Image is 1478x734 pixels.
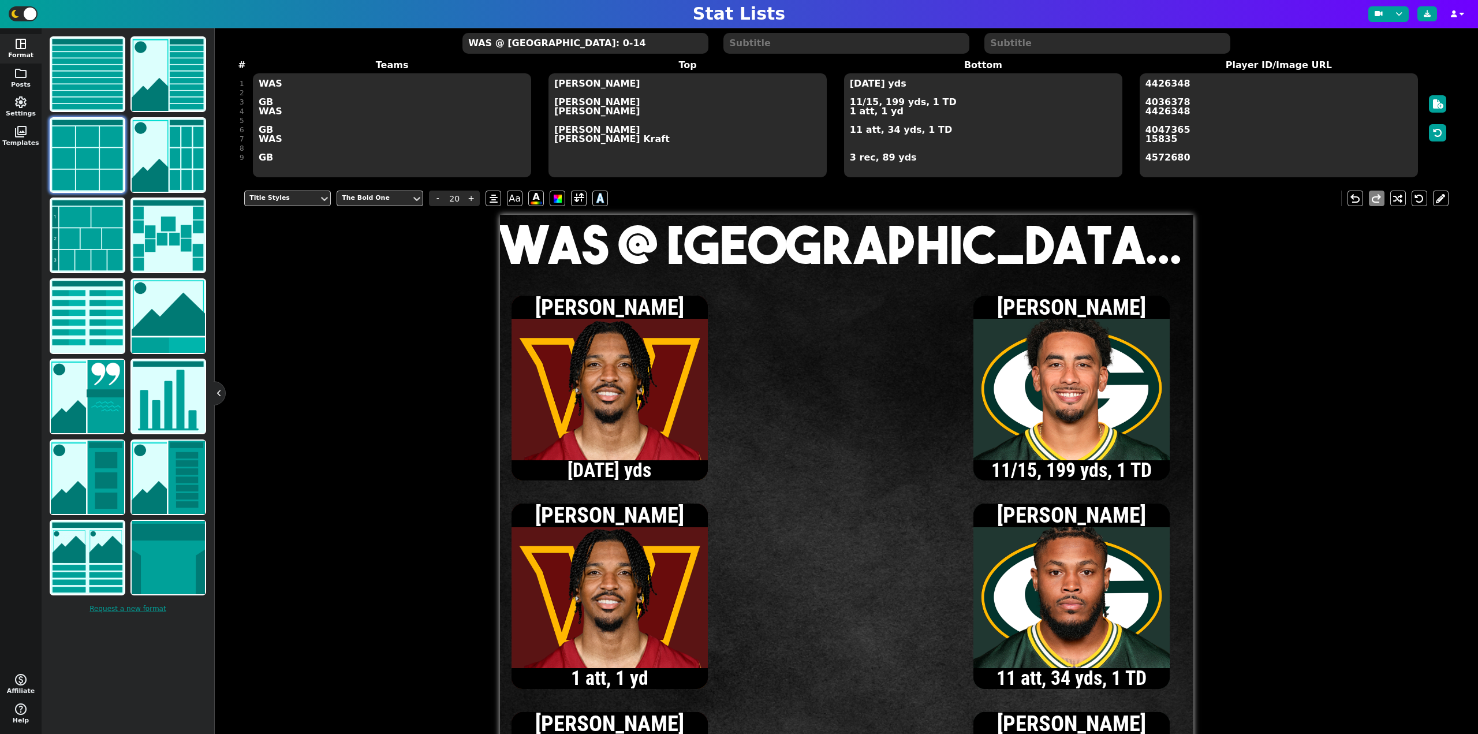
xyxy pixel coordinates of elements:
[51,38,124,111] img: list
[693,3,785,24] h1: Stat Lists
[507,191,522,206] span: Aa
[240,79,244,88] div: 1
[997,294,1146,320] span: [PERSON_NAME]
[132,280,205,353] img: matchup
[979,461,1165,480] span: 11/15, 199 yds, 1 TD
[244,58,540,72] label: Teams
[14,95,28,109] span: settings
[14,702,28,716] span: help
[535,294,684,320] span: [PERSON_NAME]
[548,73,827,177] textarea: [PERSON_NAME] [PERSON_NAME] [PERSON_NAME] [PERSON_NAME] [PERSON_NAME] Kraft
[500,218,1193,270] h1: WAS @ [GEOGRAPHIC_DATA]: 0-14
[249,193,314,203] div: Title Styles
[979,669,1165,688] span: 11 att, 34 yds, 1 TD
[51,360,124,433] img: news/quote
[253,73,531,177] textarea: WAS GB WAS GB WAS GB
[516,461,703,480] span: [DATE] yds
[596,189,604,208] span: A
[132,199,205,272] img: bracket
[47,598,208,620] a: Request a new format
[132,441,205,514] img: lineup
[1369,192,1383,206] span: redo
[462,191,480,206] span: +
[132,360,205,433] img: chart
[240,135,244,144] div: 7
[835,58,1131,72] label: Bottom
[51,118,124,192] img: grid
[1131,58,1427,72] label: Player ID/Image URL
[844,73,1122,177] textarea: [DATE] yds 11/15, 199 yds, 1 TD 1 att, 1 yd 11 att, 34 yds, 1 TD 3 rec, 89 yds
[240,125,244,135] div: 6
[14,37,28,51] span: space_dashboard
[1348,191,1363,206] button: undo
[51,280,124,353] img: scores
[240,144,244,153] div: 8
[238,58,245,72] label: #
[51,199,124,272] img: tier
[240,153,244,162] div: 9
[14,125,28,139] span: photo_library
[1348,192,1362,206] span: undo
[462,33,708,54] textarea: WAS @ [GEOGRAPHIC_DATA]: 0-14
[132,521,205,594] img: jersey
[535,502,684,528] span: [PERSON_NAME]
[132,118,205,192] img: grid with image
[342,193,406,203] div: The Bold One
[132,38,205,111] img: list with image
[429,191,446,206] span: -
[1369,191,1384,206] button: redo
[997,502,1146,528] span: [PERSON_NAME]
[516,669,703,688] span: 1 att, 1 yd
[240,107,244,116] div: 4
[14,66,28,80] span: folder
[1140,73,1418,177] textarea: 4426348 4036378 4426348 4047365 15835 4572680
[14,673,28,687] span: monetization_on
[240,98,244,107] div: 3
[240,88,244,98] div: 2
[51,441,124,514] img: highlight
[240,116,244,125] div: 5
[51,521,124,594] img: comparison
[540,58,835,72] label: Top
